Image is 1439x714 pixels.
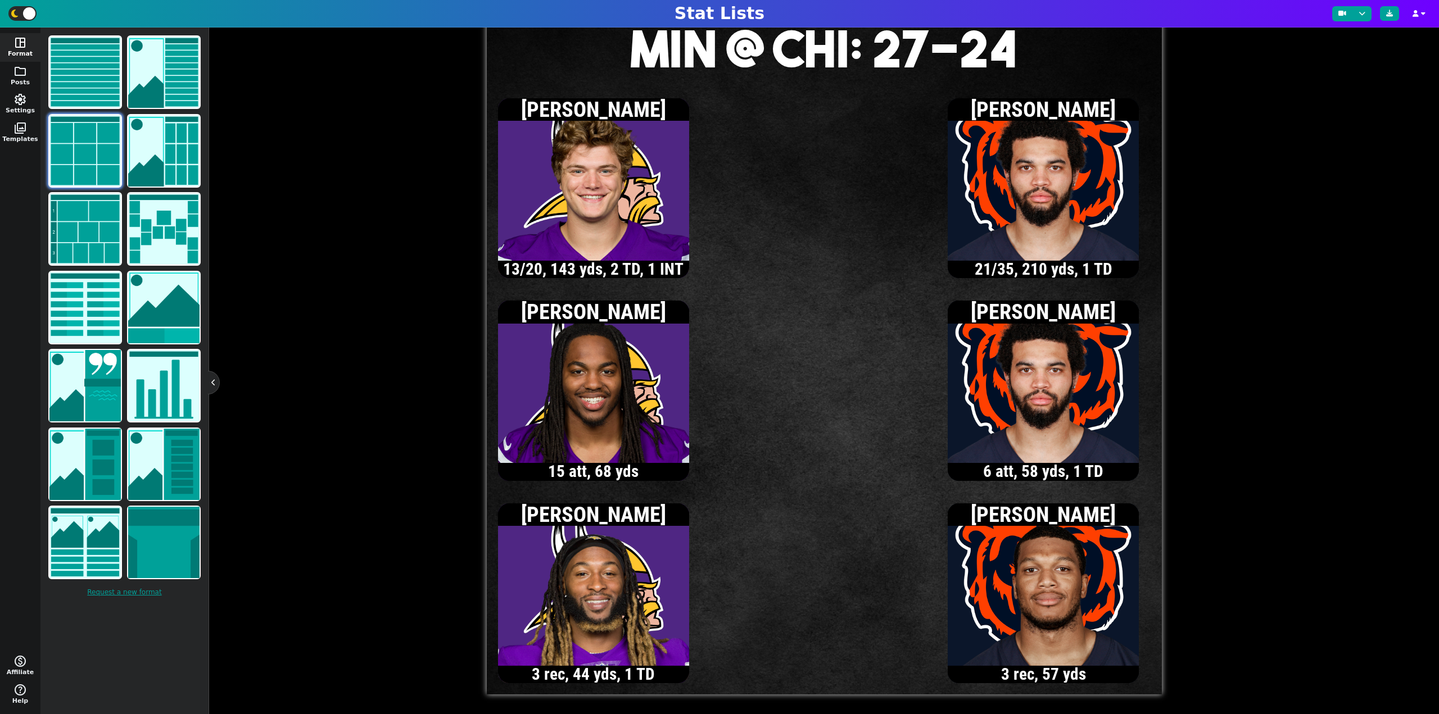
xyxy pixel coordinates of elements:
[49,193,121,265] img: tier
[128,272,200,343] img: matchup
[128,37,200,108] img: list with image
[971,299,1116,324] span: [PERSON_NAME]
[13,683,27,697] span: help
[953,463,1134,480] span: 6 att, 58 yds, 1 TD
[503,261,684,278] span: 13/20, 143 yds, 2 TD, 1 INT
[675,3,764,24] h1: Stat Lists
[971,97,1116,122] span: [PERSON_NAME]
[521,97,666,122] span: [PERSON_NAME]
[971,502,1116,527] span: [PERSON_NAME]
[128,115,200,187] img: grid with image
[13,93,27,106] span: settings
[49,507,121,578] img: comparison
[13,65,27,78] span: folder
[13,654,27,668] span: monetization_on
[128,193,200,265] img: bracket
[487,23,1162,74] h1: MIN @ CHI: 27-24
[49,350,121,421] img: news/quote
[503,666,684,683] span: 3 rec, 44 yds, 1 TD
[521,502,666,527] span: [PERSON_NAME]
[49,115,121,187] img: grid
[49,272,121,343] img: scores
[953,666,1134,683] span: 3 rec, 57 yds
[49,429,121,500] img: highlight
[503,463,684,480] span: 15 att, 68 yds
[521,299,666,324] span: [PERSON_NAME]
[46,581,203,603] a: Request a new format
[953,261,1134,278] span: 21/35, 210 yds, 1 TD
[128,507,200,578] img: jersey
[13,121,27,135] span: photo_library
[49,37,121,108] img: list
[128,429,200,500] img: lineup
[128,350,200,421] img: chart
[13,36,27,49] span: space_dashboard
